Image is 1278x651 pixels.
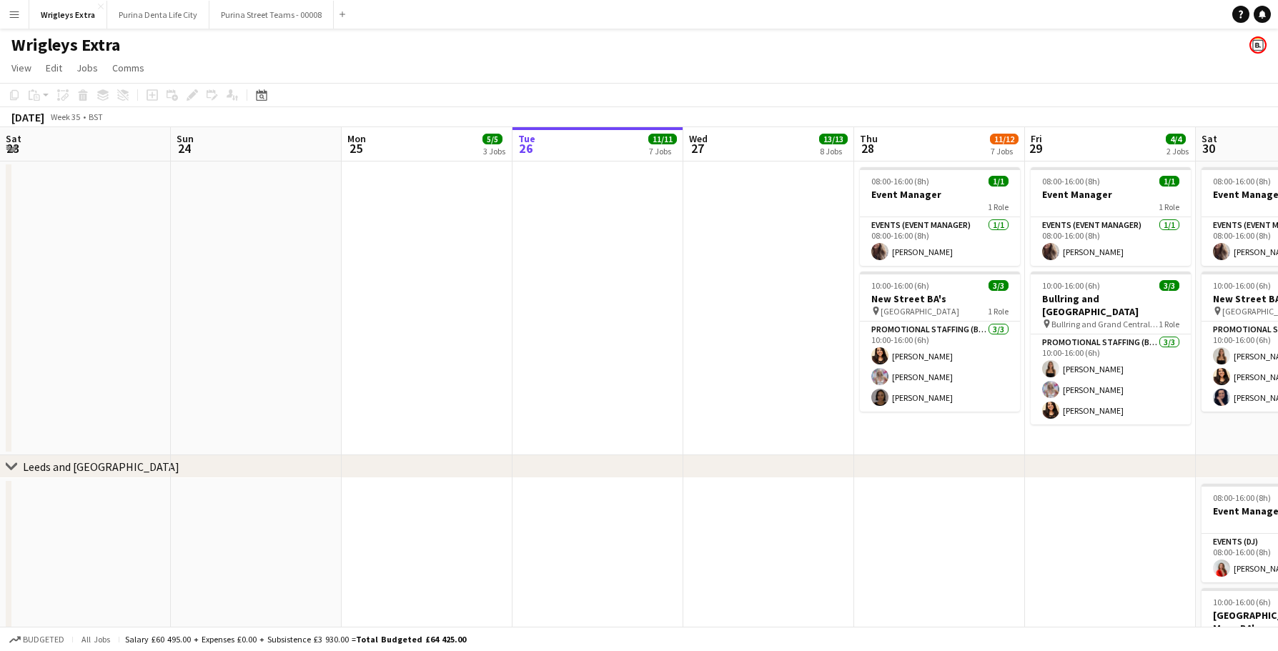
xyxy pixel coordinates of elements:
span: 4/4 [1166,134,1186,144]
app-card-role: Events (Event Manager)1/108:00-16:00 (8h)[PERSON_NAME] [860,217,1020,266]
span: Mon [347,132,366,145]
app-card-role: Promotional Staffing (Brand Ambassadors)3/310:00-16:00 (6h)[PERSON_NAME][PERSON_NAME][PERSON_NAME] [1031,334,1191,424]
span: 10:00-16:00 (6h) [871,280,929,291]
div: 8 Jobs [820,146,847,156]
div: Leeds and [GEOGRAPHIC_DATA] [23,459,179,474]
span: Sat [6,132,21,145]
span: 28 [858,140,878,156]
button: Wrigleys Extra [29,1,107,29]
span: 08:00-16:00 (8h) [1213,492,1271,503]
div: 3 Jobs [483,146,505,156]
div: Salary £60 495.00 + Expenses £0.00 + Subsistence £3 930.00 = [125,634,466,645]
span: 26 [516,140,535,156]
h3: New Street BA's [860,292,1020,305]
span: All jobs [79,634,113,645]
span: 08:00-16:00 (8h) [871,176,929,187]
span: 13/13 [819,134,848,144]
a: View [6,59,37,77]
span: 1 Role [988,202,1009,212]
button: Budgeted [7,632,66,647]
span: 5/5 [482,134,502,144]
span: 3/3 [989,280,1009,291]
span: 1/1 [1159,176,1179,187]
span: 10:00-16:00 (6h) [1042,280,1100,291]
app-card-role: Events (Event Manager)1/108:00-16:00 (8h)[PERSON_NAME] [1031,217,1191,266]
app-card-role: Promotional Staffing (Brand Ambassadors)3/310:00-16:00 (6h)[PERSON_NAME][PERSON_NAME][PERSON_NAME] [860,322,1020,412]
h3: Bullring and [GEOGRAPHIC_DATA] [1031,292,1191,318]
span: 1 Role [988,306,1009,317]
button: Purina Street Teams - 00008 [209,1,334,29]
span: 23 [4,140,21,156]
span: 27 [687,140,708,156]
button: Purina Denta Life City [107,1,209,29]
span: 11/11 [648,134,677,144]
span: 1 Role [1159,202,1179,212]
h3: Event Manager [1031,188,1191,201]
span: Thu [860,132,878,145]
span: 1 Role [1159,319,1179,329]
div: BST [89,111,103,122]
span: Sat [1202,132,1217,145]
h3: Event Manager [860,188,1020,201]
span: View [11,61,31,74]
a: Edit [40,59,68,77]
span: 30 [1199,140,1217,156]
span: 25 [345,140,366,156]
span: Bullring and Grand Central BA's [1051,319,1159,329]
span: Fri [1031,132,1042,145]
span: Budgeted [23,635,64,645]
span: Edit [46,61,62,74]
h1: Wrigleys Extra [11,34,120,56]
a: Jobs [71,59,104,77]
span: 24 [174,140,194,156]
span: Jobs [76,61,98,74]
span: 10:00-16:00 (6h) [1213,597,1271,607]
div: [DATE] [11,110,44,124]
span: Comms [112,61,144,74]
span: Wed [689,132,708,145]
span: Week 35 [47,111,83,122]
app-job-card: 08:00-16:00 (8h)1/1Event Manager1 RoleEvents (Event Manager)1/108:00-16:00 (8h)[PERSON_NAME] [860,167,1020,266]
span: 08:00-16:00 (8h) [1042,176,1100,187]
app-job-card: 10:00-16:00 (6h)3/3New Street BA's [GEOGRAPHIC_DATA]1 RolePromotional Staffing (Brand Ambassadors... [860,272,1020,412]
span: Sun [177,132,194,145]
span: 08:00-16:00 (8h) [1213,176,1271,187]
span: 3/3 [1159,280,1179,291]
div: 7 Jobs [649,146,676,156]
span: 10:00-16:00 (6h) [1213,280,1271,291]
app-user-avatar: Bounce Activations Ltd [1249,36,1267,54]
app-job-card: 08:00-16:00 (8h)1/1Event Manager1 RoleEvents (Event Manager)1/108:00-16:00 (8h)[PERSON_NAME] [1031,167,1191,266]
span: Tue [518,132,535,145]
span: Total Budgeted £64 425.00 [356,634,466,645]
span: 11/12 [990,134,1019,144]
div: 7 Jobs [991,146,1018,156]
a: Comms [106,59,150,77]
span: 29 [1029,140,1042,156]
span: 1/1 [989,176,1009,187]
app-job-card: 10:00-16:00 (6h)3/3Bullring and [GEOGRAPHIC_DATA] Bullring and Grand Central BA's1 RolePromotiona... [1031,272,1191,424]
span: [GEOGRAPHIC_DATA] [881,306,959,317]
div: 2 Jobs [1166,146,1189,156]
